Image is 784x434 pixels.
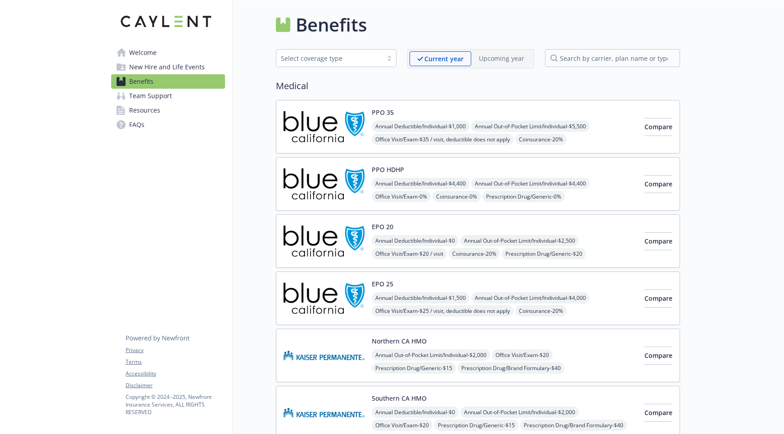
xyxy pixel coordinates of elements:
span: Annual Out-of-Pocket Limit/Individual - $2,000 [460,407,579,418]
span: Prescription Drug/Generic - $15 [372,362,456,374]
input: search by carrier, plan name or type [545,49,680,67]
span: Compare [644,351,672,360]
a: Accessibility [126,370,225,378]
span: Prescription Drug/Generic - $15 [434,420,518,431]
button: EPO 20 [372,222,393,231]
button: Southern CA HMO [372,393,427,403]
span: Compare [644,122,672,131]
span: Compare [644,294,672,303]
h1: Benefits [296,11,367,38]
img: Blue Shield of California carrier logo [284,165,365,203]
span: Team Support [129,89,172,103]
span: Coinsurance - 0% [433,191,481,202]
a: Disclaimer [126,381,225,389]
span: Office Visit/Exam - $20 [372,420,433,431]
button: PPO 35 [372,108,394,117]
span: Coinsurance - 20% [449,248,500,259]
button: Compare [644,118,672,136]
p: Current year [424,54,464,63]
span: Annual Deductible/Individual - $0 [372,407,459,418]
span: Compare [644,237,672,245]
span: Annual Out-of-Pocket Limit/Individual - $4,000 [471,292,590,303]
a: Resources [111,103,225,118]
img: Kaiser Permanente Insurance Company carrier logo [284,336,365,375]
span: Prescription Drug/Brand Formulary - $40 [520,420,627,431]
button: Compare [644,404,672,422]
button: Compare [644,175,672,193]
span: Benefits [129,74,153,89]
span: Annual Out-of-Pocket Limit/Individual - $4,400 [471,178,590,189]
span: Annual Deductible/Individual - $1,500 [372,292,469,303]
span: Prescription Drug/Brand Formulary - $40 [458,362,564,374]
button: PPO HDHP [372,165,404,174]
img: Blue Shield of California carrier logo [284,279,365,317]
a: Terms [126,358,225,366]
a: Benefits [111,74,225,89]
button: Northern CA HMO [372,336,427,346]
span: Office Visit/Exam - $35 / visit, deductible does not apply [372,134,514,145]
span: Annual Deductible/Individual - $4,400 [372,178,469,189]
a: Team Support [111,89,225,103]
p: Upcoming year [479,54,524,63]
a: FAQs [111,118,225,132]
span: Welcome [129,45,157,60]
span: FAQs [129,118,144,132]
span: Coinsurance - 20% [515,134,567,145]
button: EPO 25 [372,279,393,289]
button: Compare [644,289,672,307]
span: Annual Deductible/Individual - $1,000 [372,121,469,132]
span: Upcoming year [471,51,532,66]
a: Welcome [111,45,225,60]
span: Office Visit/Exam - $20 / visit [372,248,447,259]
span: Annual Out-of-Pocket Limit/Individual - $2,000 [372,349,490,361]
img: Kaiser Permanente Insurance Company carrier logo [284,393,365,432]
span: Annual Out-of-Pocket Limit/Individual - $2,500 [460,235,579,246]
span: Coinsurance - 20% [515,305,567,316]
span: Prescription Drug/Generic - 0% [482,191,565,202]
h2: Medical [276,79,680,93]
span: Prescription Drug/Generic - $20 [502,248,586,259]
span: Office Visit/Exam - 0% [372,191,431,202]
span: Annual Out-of-Pocket Limit/Individual - $5,500 [471,121,590,132]
span: Office Visit/Exam - $25 / visit, deductible does not apply [372,305,514,316]
a: Privacy [126,346,225,354]
span: Annual Deductible/Individual - $0 [372,235,459,246]
div: Select coverage type [281,54,378,63]
button: Compare [644,347,672,365]
span: Resources [129,103,160,118]
img: Blue Shield of California carrier logo [284,222,365,260]
span: Office Visit/Exam - $20 [492,349,553,361]
button: Compare [644,232,672,250]
img: Blue Shield of California carrier logo [284,108,365,146]
span: Compare [644,180,672,188]
span: Compare [644,408,672,417]
a: New Hire and Life Events [111,60,225,74]
span: New Hire and Life Events [129,60,205,74]
p: Copyright © 2024 - 2025 , Newfront Insurance Services, ALL RIGHTS RESERVED [126,393,225,416]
